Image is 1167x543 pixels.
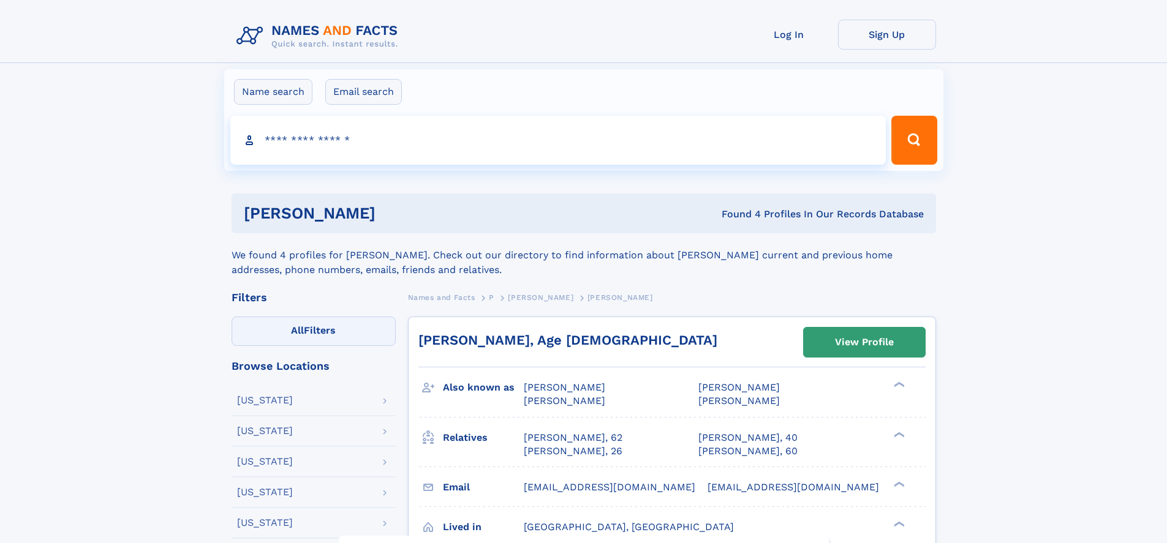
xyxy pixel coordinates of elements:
[237,518,293,528] div: [US_STATE]
[891,520,905,528] div: ❯
[548,208,924,221] div: Found 4 Profiles In Our Records Database
[708,481,879,493] span: [EMAIL_ADDRESS][DOMAIN_NAME]
[232,361,396,372] div: Browse Locations
[489,293,494,302] span: P
[698,431,798,444] a: [PERSON_NAME], 40
[804,328,925,357] a: View Profile
[698,381,780,393] span: [PERSON_NAME]
[418,332,717,348] a: [PERSON_NAME], Age [DEMOGRAPHIC_DATA]
[891,381,905,389] div: ❯
[891,116,937,165] button: Search Button
[524,381,605,393] span: [PERSON_NAME]
[587,293,653,302] span: [PERSON_NAME]
[508,290,573,305] a: [PERSON_NAME]
[524,521,734,533] span: [GEOGRAPHIC_DATA], [GEOGRAPHIC_DATA]
[237,457,293,466] div: [US_STATE]
[698,444,798,458] a: [PERSON_NAME], 60
[237,395,293,405] div: [US_STATE]
[835,328,894,356] div: View Profile
[443,477,524,498] h3: Email
[891,430,905,438] div: ❯
[838,20,936,50] a: Sign Up
[232,233,936,277] div: We found 4 profiles for [PERSON_NAME]. Check out our directory to find information about [PERSON_...
[698,395,780,406] span: [PERSON_NAME]
[524,395,605,406] span: [PERSON_NAME]
[237,426,293,436] div: [US_STATE]
[232,292,396,303] div: Filters
[408,290,475,305] a: Names and Facts
[325,79,402,105] label: Email search
[291,324,304,336] span: All
[443,427,524,448] h3: Relatives
[524,481,695,493] span: [EMAIL_ADDRESS][DOMAIN_NAME]
[891,480,905,488] div: ❯
[230,116,886,165] input: search input
[443,517,524,537] h3: Lived in
[234,79,312,105] label: Name search
[740,20,838,50] a: Log In
[524,444,622,458] a: [PERSON_NAME], 26
[232,20,408,53] img: Logo Names and Facts
[244,206,549,221] h1: [PERSON_NAME]
[508,293,573,302] span: [PERSON_NAME]
[489,290,494,305] a: P
[443,377,524,398] h3: Also known as
[237,487,293,497] div: [US_STATE]
[232,316,396,346] label: Filters
[524,431,622,444] a: [PERSON_NAME], 62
